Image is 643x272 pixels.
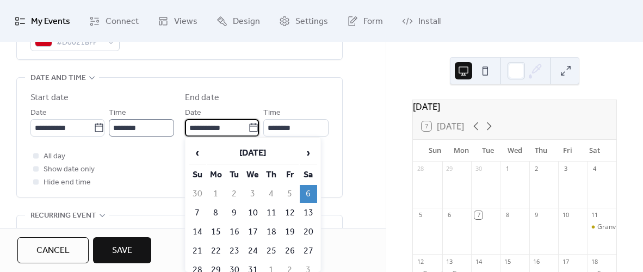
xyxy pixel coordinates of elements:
div: 3 [561,165,570,173]
td: 15 [207,223,225,241]
td: 23 [226,242,243,260]
div: 30 [474,165,483,173]
th: Mo [207,166,225,184]
td: 14 [189,223,206,241]
div: Tue [475,140,502,162]
td: 13 [300,204,317,222]
td: 18 [263,223,280,241]
span: Design [233,13,260,30]
td: 19 [281,223,299,241]
td: 8 [207,204,225,222]
div: 16 [533,257,541,265]
span: Date [30,107,47,120]
span: Show date only [44,163,95,176]
th: Sa [300,166,317,184]
th: We [244,166,262,184]
span: Install [418,13,441,30]
td: 20 [300,223,317,241]
td: 16 [226,223,243,241]
div: 7 [474,211,483,219]
div: [DATE] [413,100,616,113]
div: 11 [591,211,599,219]
a: Connect [81,4,147,38]
span: ‹ [189,142,206,164]
div: 10 [561,211,570,219]
div: Granville Harvest Fair [588,222,616,232]
th: Th [263,166,280,184]
div: 5 [416,211,424,219]
span: Time [263,107,281,120]
button: Save [93,237,151,263]
div: 15 [503,257,511,265]
a: Views [150,4,206,38]
span: My Events [31,13,70,30]
div: 1 [503,165,511,173]
div: 12 [416,257,424,265]
td: 25 [263,242,280,260]
span: Form [363,13,383,30]
span: Settings [295,13,328,30]
div: Sun [422,140,448,162]
div: Wed [502,140,528,162]
div: 29 [446,165,454,173]
td: 24 [244,242,262,260]
td: 27 [300,242,317,260]
div: 18 [591,257,599,265]
span: #D0021BFF [57,36,102,50]
div: Thu [528,140,555,162]
a: Install [394,4,449,38]
div: 14 [474,257,483,265]
th: [DATE] [207,141,299,165]
td: 11 [263,204,280,222]
div: 9 [533,211,541,219]
div: 4 [591,165,599,173]
td: 22 [207,242,225,260]
a: Design [208,4,268,38]
th: Su [189,166,206,184]
td: 4 [263,185,280,203]
td: 17 [244,223,262,241]
div: End date [185,91,219,104]
span: › [300,142,317,164]
td: 10 [244,204,262,222]
a: Settings [271,4,336,38]
span: Recurring event [30,209,96,222]
div: 8 [503,211,511,219]
a: Form [339,4,391,38]
td: 1 [207,185,225,203]
button: Cancel [17,237,89,263]
span: Views [174,13,197,30]
td: 6 [300,185,317,203]
td: 2 [226,185,243,203]
div: Fri [554,140,581,162]
span: Date [185,107,201,120]
div: Mon [448,140,475,162]
span: Connect [106,13,139,30]
td: 12 [281,204,299,222]
th: Tu [226,166,243,184]
div: 6 [446,211,454,219]
span: Save [112,244,132,257]
span: All day [44,150,65,163]
span: Hide end time [44,176,91,189]
span: Cancel [36,244,70,257]
td: 21 [189,242,206,260]
td: 3 [244,185,262,203]
span: Date and time [30,72,86,85]
td: 5 [281,185,299,203]
a: My Events [7,4,78,38]
div: Sat [581,140,608,162]
div: 28 [416,165,424,173]
div: Start date [30,91,69,104]
div: 13 [446,257,454,265]
td: 7 [189,204,206,222]
div: 2 [533,165,541,173]
span: Time [109,107,126,120]
th: Fr [281,166,299,184]
td: 9 [226,204,243,222]
div: 17 [561,257,570,265]
td: 30 [189,185,206,203]
td: 26 [281,242,299,260]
